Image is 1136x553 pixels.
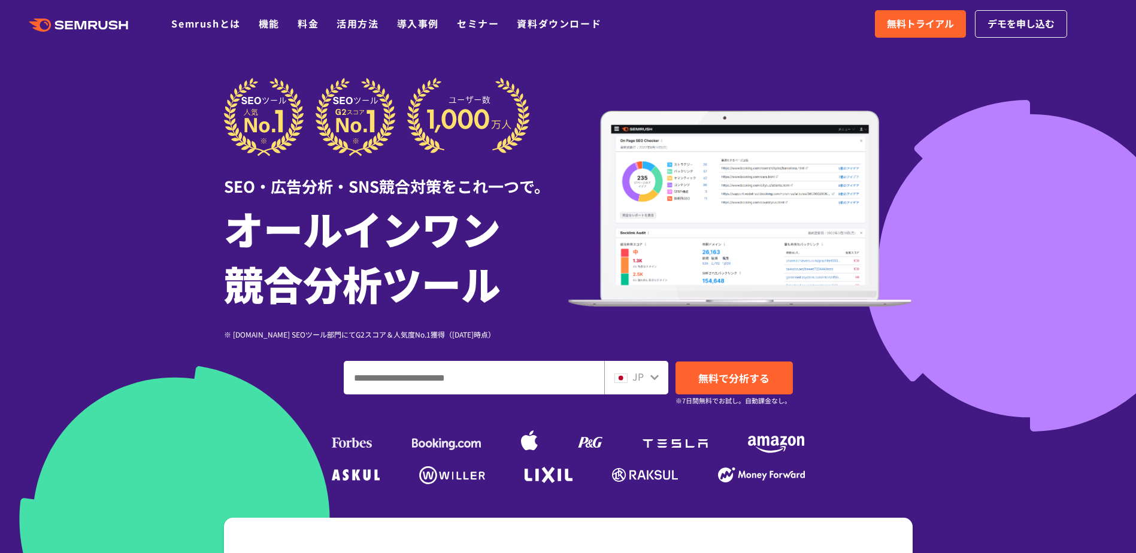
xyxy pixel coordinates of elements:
[987,16,1055,32] span: デモを申し込む
[224,156,568,197] div: SEO・広告分析・SNS競合対策をこれ一つで。
[875,10,966,38] a: 無料トライアル
[698,370,770,385] span: 無料で分析する
[517,16,601,31] a: 資料ダウンロード
[224,329,568,340] div: ※ [DOMAIN_NAME] SEOツール部門にてG2スコア＆人気度No.1獲得（[DATE]時点）
[337,16,378,31] a: 活用方法
[344,361,604,394] input: ドメイン、キーワードまたはURLを入力してください
[675,361,793,394] a: 無料で分析する
[887,16,954,32] span: 無料トライアル
[675,395,791,406] small: ※7日間無料でお試し。自動課金なし。
[171,16,240,31] a: Semrushとは
[298,16,319,31] a: 料金
[397,16,439,31] a: 導入事例
[224,200,568,311] h1: オールインワン 競合分析ツール
[457,16,499,31] a: セミナー
[632,369,644,384] span: JP
[975,10,1067,38] a: デモを申し込む
[259,16,280,31] a: 機能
